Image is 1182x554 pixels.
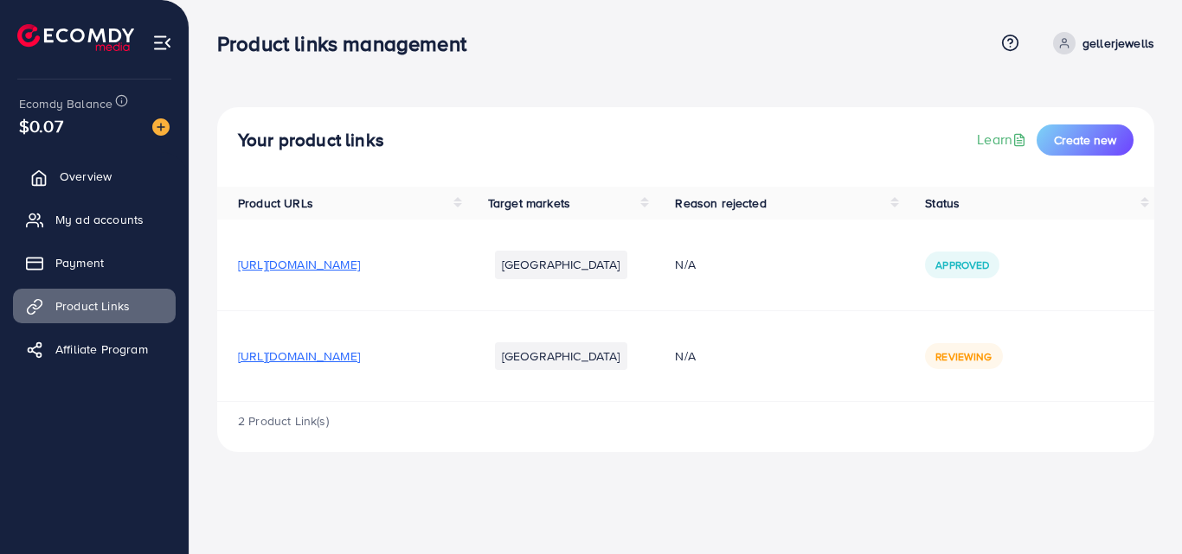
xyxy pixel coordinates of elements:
[488,194,570,212] span: Target markets
[19,95,112,112] span: Ecomdy Balance
[1108,476,1169,541] iframe: Chat
[55,341,148,358] span: Affiliate Program
[55,211,144,228] span: My ad accounts
[13,159,176,194] a: Overview
[13,245,176,280] a: Payment
[55,254,104,271] span: Payment
[1037,124,1134,156] button: Create new
[152,33,172,53] img: menu
[13,202,176,237] a: My ad accounts
[238,412,329,430] span: 2 Product Link(s)
[675,194,766,212] span: Reason rejected
[152,118,170,136] img: image
[675,256,695,273] span: N/A
[977,130,1030,150] a: Learn
[17,24,134,51] img: logo
[13,332,176,366] a: Affiliate Program
[935,349,992,364] span: Reviewing
[675,347,695,365] span: N/A
[238,347,360,365] span: [URL][DOMAIN_NAME]
[1082,33,1154,54] p: gellerjewells
[1046,32,1154,54] a: gellerjewells
[495,251,627,278] li: [GEOGRAPHIC_DATA]
[55,297,130,315] span: Product Links
[935,258,989,272] span: Approved
[19,113,63,138] span: $0.07
[60,168,112,185] span: Overview
[13,289,176,323] a: Product Links
[238,130,384,151] h4: Your product links
[217,31,480,56] h3: Product links management
[238,194,313,212] span: Product URLs
[238,256,360,273] span: [URL][DOMAIN_NAME]
[925,194,960,212] span: Status
[1054,131,1116,149] span: Create new
[495,342,627,370] li: [GEOGRAPHIC_DATA]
